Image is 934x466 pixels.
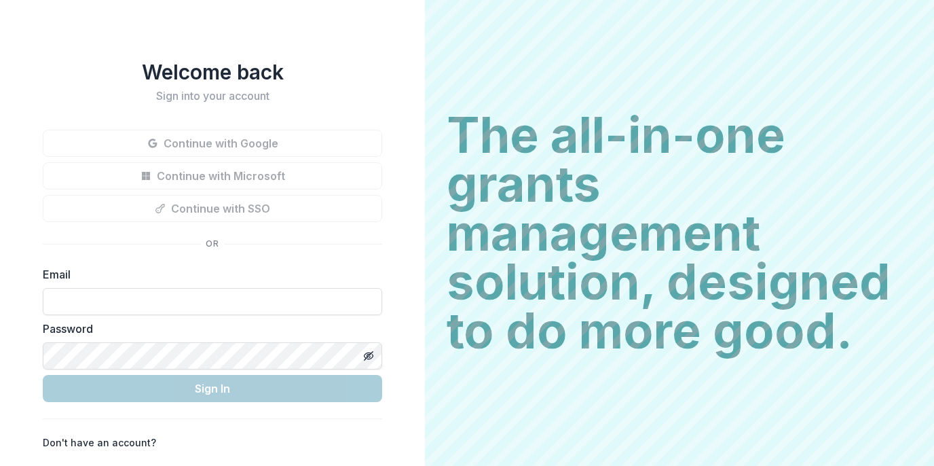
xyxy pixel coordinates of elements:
button: Continue with SSO [43,195,382,222]
button: Continue with Google [43,130,382,157]
h1: Welcome back [43,60,382,84]
h2: Sign into your account [43,90,382,103]
label: Password [43,321,374,337]
button: Continue with Microsoft [43,162,382,190]
label: Email [43,266,374,283]
button: Sign In [43,375,382,402]
p: Don't have an account? [43,435,156,450]
button: Toggle password visibility [358,345,379,367]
